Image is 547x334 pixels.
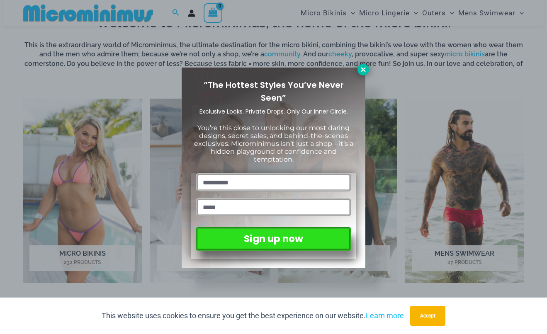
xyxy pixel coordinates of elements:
span: “The Hottest Styles You’ve Never Seen” [204,79,344,104]
p: This website uses cookies to ensure you get the best experience on our website. [102,310,404,322]
button: Accept [410,306,445,326]
button: Sign up now [196,227,351,251]
span: Exclusive Looks. Private Drops. Only Our Inner Circle. [199,107,348,116]
button: Close [357,64,369,75]
span: You’re this close to unlocking our most daring designs, secret sales, and behind-the-scenes exclu... [194,124,353,164]
a: Learn more [366,311,404,320]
